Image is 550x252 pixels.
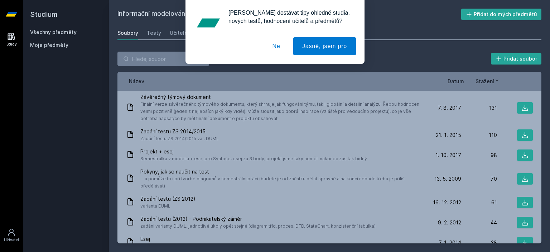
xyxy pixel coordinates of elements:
[140,155,367,162] span: Semestrálka v modeliu + esej pro Svatoše, esej za 3 body, projekt jsme taky neměli nakonec zas ta...
[140,175,423,190] span: ... a pomůže to i při tvorbě diagramů v semestrální práci (budete je od začátku dělat správně a n...
[461,132,497,139] div: 110
[434,175,461,182] span: 13. 5. 2009
[140,148,367,155] span: Projekt + esej
[461,219,497,226] div: 44
[140,94,423,101] span: Závěrečný týmový dokument
[4,237,19,243] div: Uživatel
[438,104,461,111] span: 7. 8. 2017
[476,77,500,85] button: Stažení
[293,37,356,55] button: Jasně, jsem pro
[140,203,196,210] span: varianta EUML
[140,195,196,203] span: Zadání testu (ZS 2012)
[435,152,461,159] span: 1. 10. 2017
[461,199,497,206] div: 61
[436,132,461,139] span: 21. 1. 2015
[129,77,144,85] button: Název
[1,224,21,246] a: Uživatel
[264,37,289,55] button: Ne
[461,152,497,159] div: 98
[461,104,497,111] div: 131
[476,77,494,85] span: Stažení
[140,223,376,230] span: zadání varianty DUML, jednotlivé úkoly opět stejné (diagram tříd, proces, DFD, StateChart, konzis...
[140,101,423,122] span: Finální verze závěrečného týmového dokumentu, který shrnuje jak fungování týmu, tak i globální a ...
[140,236,298,243] span: Esej
[140,128,219,135] span: Zadání testu ZS 2014/2015
[439,239,461,246] span: 7. 1. 2014
[448,77,464,85] button: Datum
[140,215,376,223] span: Zadání testu (2012) - Podnikatelský záměr
[140,168,423,175] span: Pokyny, jak se naučit na test
[438,219,461,226] span: 9. 2. 2012
[140,243,298,250] span: Na téma "Nepřípustné vazby mezi prvky DFD diagramu". Hodnoceno 2.9/3
[223,9,356,25] div: [PERSON_NAME] dostávat tipy ohledně studia, nových testů, hodnocení učitelů a předmětů?
[140,135,219,142] span: Zadání testu ZS 2014/2015 var. DUML
[433,199,461,206] span: 16. 12. 2012
[461,239,497,246] div: 38
[461,175,497,182] div: 70
[194,9,223,37] img: notification icon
